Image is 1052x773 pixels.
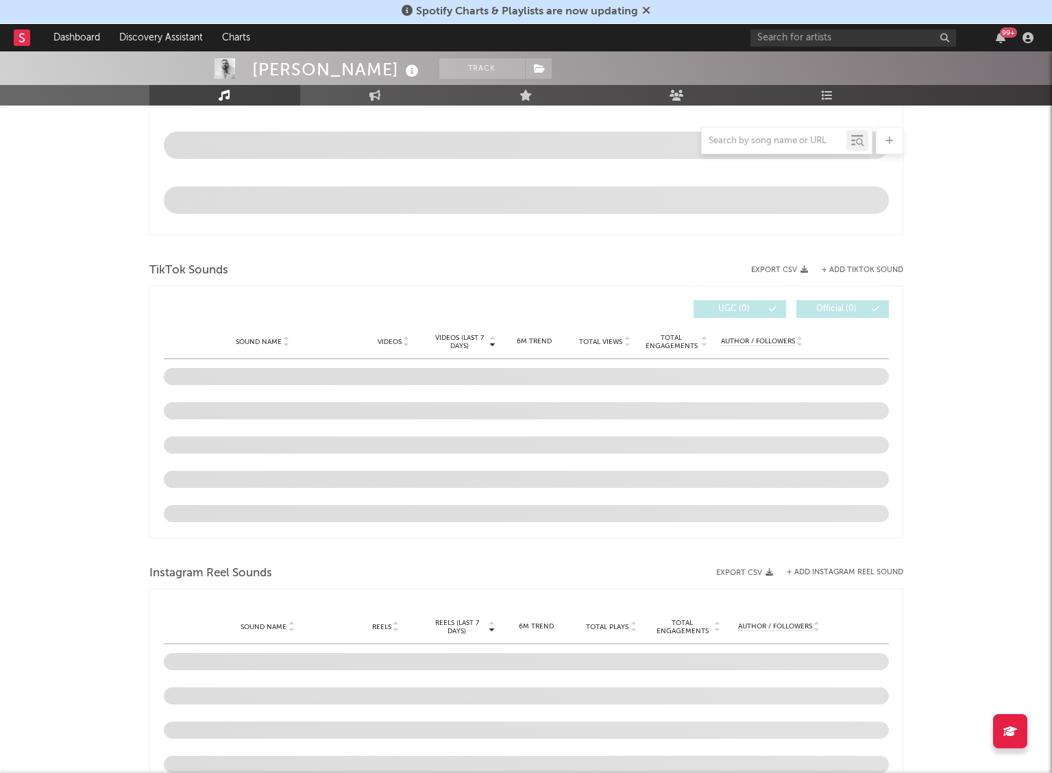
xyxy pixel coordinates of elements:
button: Official(0) [796,300,889,318]
span: Dismiss [642,6,650,17]
button: 99+ [996,32,1005,43]
button: Export CSV [716,569,773,577]
span: Spotify Charts & Playlists are now updating [416,6,638,17]
input: Search for artists [750,29,956,47]
span: TikTok Sounds [149,262,228,279]
span: Sound Name [241,623,286,631]
span: Total Engagements [644,334,699,350]
span: Sound Name [236,338,282,346]
div: 99 + [1000,27,1017,38]
a: Dashboard [44,24,110,51]
a: Charts [212,24,260,51]
div: 6M Trend [502,622,571,632]
span: Instagram Reel Sounds [149,565,272,582]
span: Videos (last 7 days) [432,334,487,350]
span: UGC ( 0 ) [702,305,766,313]
button: + Add Instagram Reel Sound [787,569,903,576]
span: Total Plays [586,623,628,631]
span: Reels (last 7 days) [427,619,487,635]
span: Reels [372,623,391,631]
span: Author / Followers [738,622,812,631]
input: Search by song name or URL [702,136,846,147]
div: + Add Instagram Reel Sound [773,569,903,576]
div: [PERSON_NAME] [252,58,422,81]
button: Export CSV [751,266,808,274]
a: Discovery Assistant [110,24,212,51]
span: Total Engagements [652,619,713,635]
button: + Add TikTok Sound [808,267,903,274]
span: Official ( 0 ) [805,305,868,313]
button: UGC(0) [694,300,786,318]
span: Videos [378,338,402,346]
div: 6M Trend [502,336,566,347]
span: Total Views [579,338,622,346]
span: Author / Followers [721,337,795,346]
button: Track [439,58,525,79]
button: + Add TikTok Sound [822,267,903,274]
